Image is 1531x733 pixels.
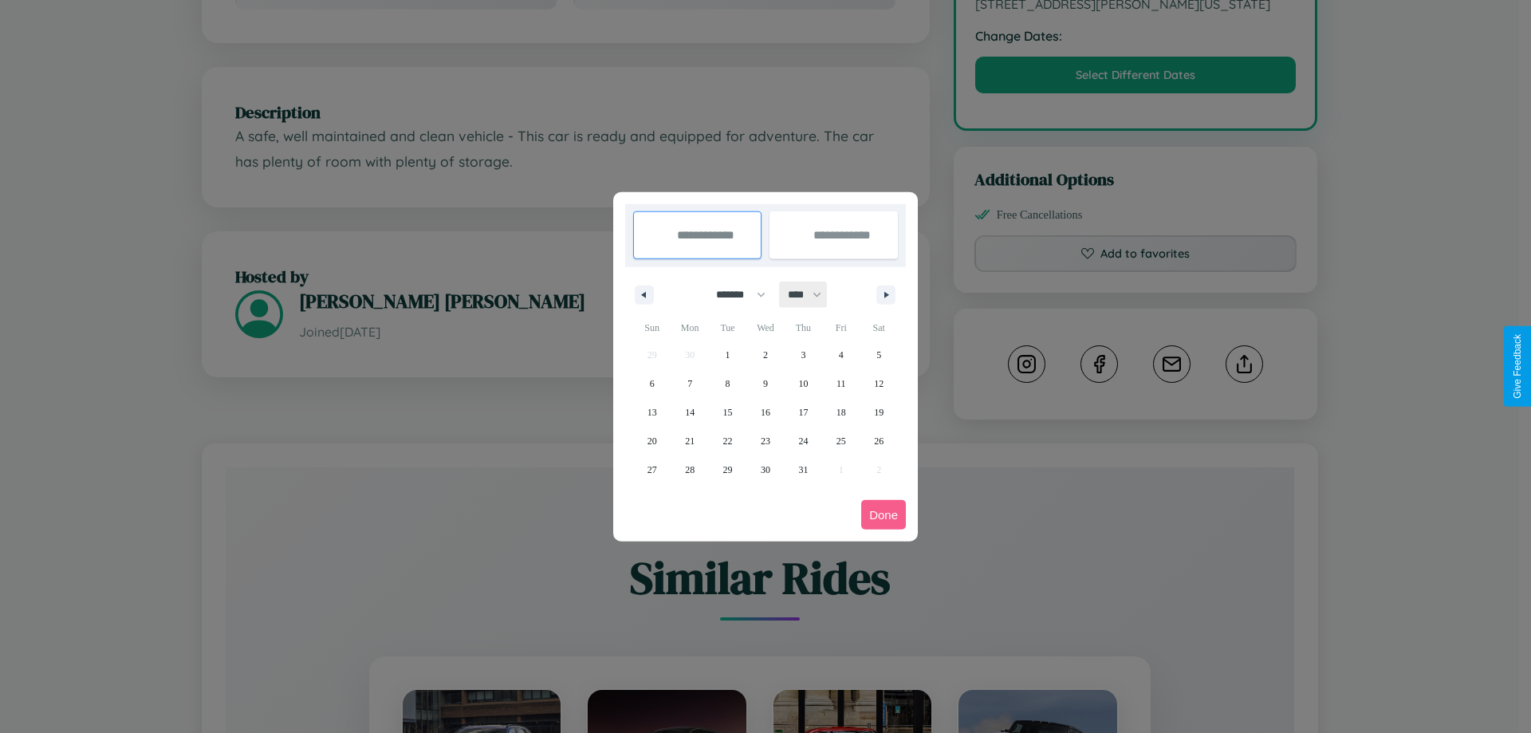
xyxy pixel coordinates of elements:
button: 18 [822,398,860,427]
button: 16 [746,398,784,427]
span: 16 [761,398,770,427]
button: 28 [671,455,708,484]
span: 28 [685,455,695,484]
span: 26 [874,427,884,455]
span: Tue [709,315,746,341]
span: Wed [746,315,784,341]
span: 25 [836,427,846,455]
span: 8 [726,369,730,398]
button: 13 [633,398,671,427]
button: 1 [709,341,746,369]
button: 22 [709,427,746,455]
span: Thu [785,315,822,341]
span: Sat [860,315,898,341]
button: 8 [709,369,746,398]
span: 15 [723,398,733,427]
span: 7 [687,369,692,398]
button: 21 [671,427,708,455]
button: 20 [633,427,671,455]
span: 6 [650,369,655,398]
span: 22 [723,427,733,455]
button: 9 [746,369,784,398]
button: 12 [860,369,898,398]
span: Sun [633,315,671,341]
span: 19 [874,398,884,427]
span: 13 [647,398,657,427]
span: 10 [798,369,808,398]
button: 6 [633,369,671,398]
button: 27 [633,455,671,484]
button: 5 [860,341,898,369]
button: 26 [860,427,898,455]
button: 7 [671,369,708,398]
span: 11 [836,369,846,398]
div: Give Feedback [1512,334,1523,399]
button: 31 [785,455,822,484]
span: 24 [798,427,808,455]
button: 25 [822,427,860,455]
span: 9 [763,369,768,398]
button: 14 [671,398,708,427]
span: 18 [836,398,846,427]
span: 21 [685,427,695,455]
span: 30 [761,455,770,484]
span: 2 [763,341,768,369]
span: 23 [761,427,770,455]
span: 29 [723,455,733,484]
span: 1 [726,341,730,369]
span: Fri [822,315,860,341]
span: 12 [874,369,884,398]
button: 24 [785,427,822,455]
button: 11 [822,369,860,398]
span: 4 [839,341,844,369]
button: 15 [709,398,746,427]
span: Mon [671,315,708,341]
span: 17 [798,398,808,427]
span: 20 [647,427,657,455]
span: 3 [801,341,805,369]
button: 10 [785,369,822,398]
button: 3 [785,341,822,369]
span: 5 [876,341,881,369]
button: 23 [746,427,784,455]
button: 30 [746,455,784,484]
button: 4 [822,341,860,369]
span: 27 [647,455,657,484]
button: 2 [746,341,784,369]
button: Done [861,500,906,530]
span: 14 [685,398,695,427]
button: 17 [785,398,822,427]
button: 19 [860,398,898,427]
span: 31 [798,455,808,484]
button: 29 [709,455,746,484]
